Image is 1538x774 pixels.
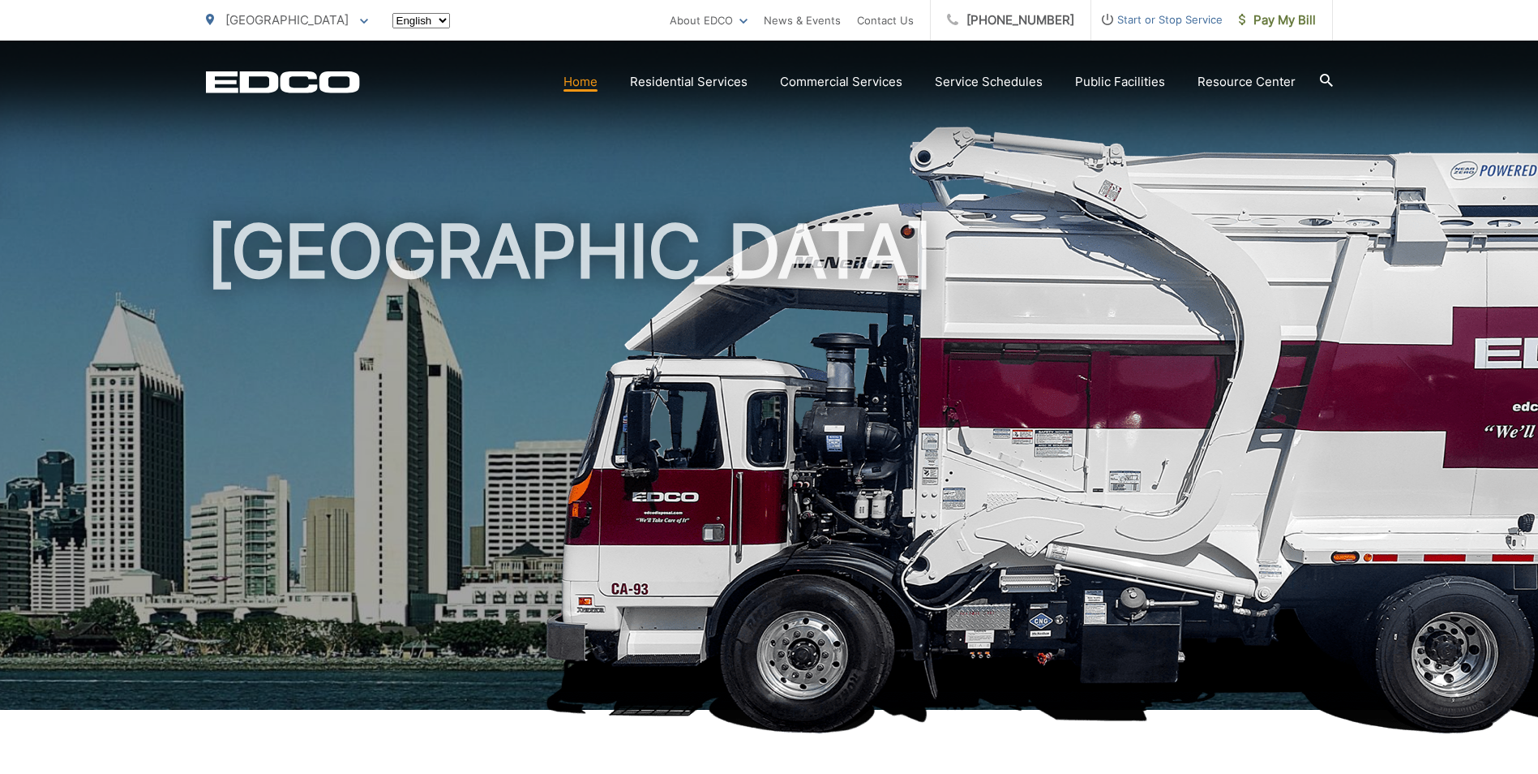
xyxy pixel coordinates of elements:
[563,72,598,92] a: Home
[935,72,1043,92] a: Service Schedules
[1075,72,1165,92] a: Public Facilities
[780,72,902,92] a: Commercial Services
[392,13,450,28] select: Select a language
[1239,11,1316,30] span: Pay My Bill
[630,72,748,92] a: Residential Services
[225,12,349,28] span: [GEOGRAPHIC_DATA]
[764,11,841,30] a: News & Events
[206,211,1333,725] h1: [GEOGRAPHIC_DATA]
[206,71,360,93] a: EDCD logo. Return to the homepage.
[1197,72,1296,92] a: Resource Center
[857,11,914,30] a: Contact Us
[670,11,748,30] a: About EDCO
